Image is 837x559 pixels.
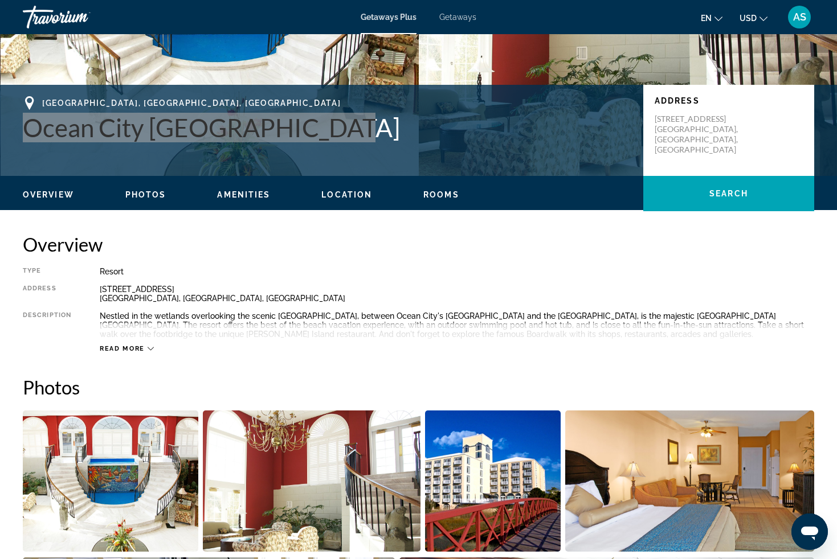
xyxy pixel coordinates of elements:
button: Amenities [217,190,270,200]
iframe: Button to launch messaging window [791,513,828,550]
button: Change language [701,10,722,26]
button: Open full-screen image slider [203,410,421,552]
a: Travorium [23,2,137,32]
span: Location [321,190,372,199]
button: Location [321,190,372,200]
span: USD [740,14,757,23]
h2: Overview [23,233,814,256]
span: AS [793,11,806,23]
span: Photos [125,190,166,199]
p: Address [655,96,803,105]
div: Resort [100,267,814,276]
div: Type [23,267,71,276]
button: Rooms [423,190,459,200]
a: Getaways [439,13,476,22]
span: Amenities [217,190,270,199]
button: Change currency [740,10,767,26]
button: User Menu [785,5,814,29]
button: Read more [100,344,154,353]
span: Search [709,189,748,198]
span: Rooms [423,190,459,199]
div: Address [23,285,71,303]
button: Photos [125,190,166,200]
a: Getaways Plus [361,13,417,22]
span: en [701,14,712,23]
span: Read more [100,345,145,352]
div: Description [23,311,71,339]
button: Overview [23,190,74,200]
span: [GEOGRAPHIC_DATA], [GEOGRAPHIC_DATA], [GEOGRAPHIC_DATA] [42,98,341,108]
button: Open full-screen image slider [23,410,198,552]
button: Open full-screen image slider [425,410,561,552]
p: [STREET_ADDRESS] [GEOGRAPHIC_DATA], [GEOGRAPHIC_DATA], [GEOGRAPHIC_DATA] [655,114,746,155]
h2: Photos [23,376,814,398]
div: Nestled in the wetlands overlooking the scenic [GEOGRAPHIC_DATA], between Ocean City's [GEOGRAPHI... [100,311,814,339]
button: Search [643,176,814,211]
button: Open full-screen image slider [565,410,815,552]
div: [STREET_ADDRESS] [GEOGRAPHIC_DATA], [GEOGRAPHIC_DATA], [GEOGRAPHIC_DATA] [100,285,814,303]
h1: Ocean City [GEOGRAPHIC_DATA] [23,113,632,142]
span: Overview [23,190,74,199]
